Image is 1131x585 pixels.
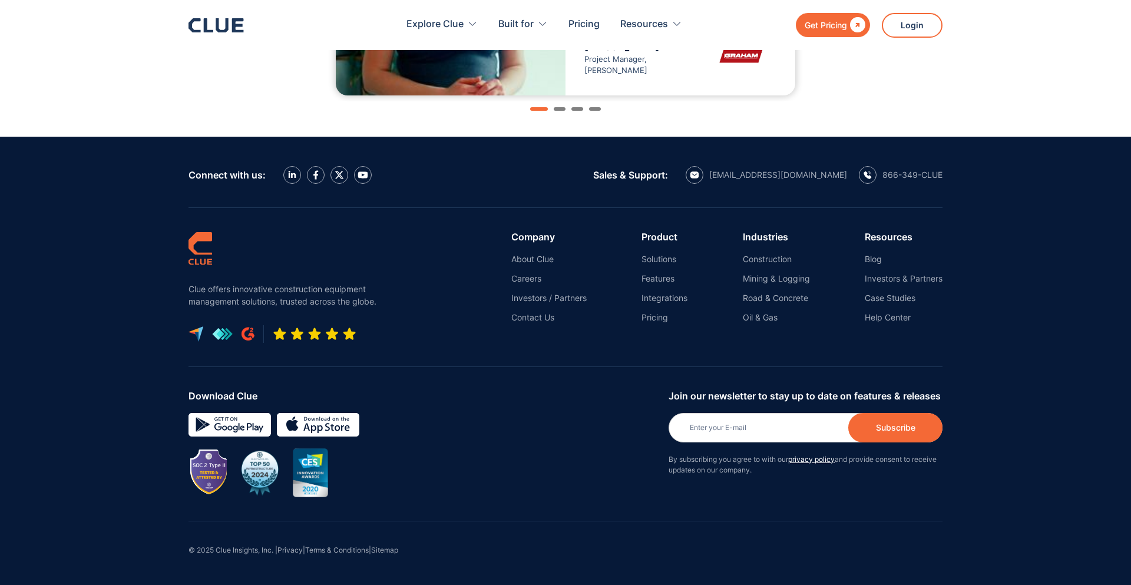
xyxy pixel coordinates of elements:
[406,6,464,43] div: Explore Clue
[641,312,687,323] a: Pricing
[669,391,943,401] div: Join our newsletter to stay up to date on features & releases
[706,41,776,71] img: graham logo image
[743,232,810,242] div: Industries
[641,254,687,265] a: Solutions
[865,232,943,242] div: Resources
[865,273,943,284] a: Investors & Partners
[743,254,810,265] a: Construction
[511,232,587,242] div: Company
[188,391,660,401] div: Download Clue
[498,6,548,43] div: Built for
[277,546,303,554] a: Privacy
[589,107,601,111] div: Show slide 4 of 4
[641,232,687,242] div: Product
[288,171,296,179] img: LinkedIn icon
[511,312,587,323] a: Contact Us
[212,328,233,341] img: get app logo
[511,254,587,265] a: About Clue
[188,170,266,180] div: Connect with us:
[313,170,319,180] img: facebook icon
[686,166,847,184] a: email icon[EMAIL_ADDRESS][DOMAIN_NAME]
[554,107,565,111] div: Show slide 2 of 4
[848,413,943,442] input: Subscribe
[511,273,587,284] a: Careers
[277,413,359,437] img: download on the App store
[335,170,344,180] img: X icon twitter
[864,171,872,179] img: calling icon
[571,107,583,111] div: Show slide 3 of 4
[584,41,659,52] span: [PERSON_NAME]
[847,18,865,32] div: 
[530,107,548,111] div: Show slide 1 of 4
[371,546,398,554] a: Sitemap
[620,6,668,43] div: Resources
[743,293,810,303] a: Road & Concrete
[743,312,810,323] a: Oil & Gas
[305,546,369,554] a: Terms & Conditions
[358,171,368,179] img: YouTube Icon
[796,13,870,37] a: Get Pricing
[882,13,943,38] a: Login
[669,391,943,487] form: Newsletter
[641,273,687,284] a: Features
[788,455,835,464] a: privacy policy
[620,6,682,43] div: Resources
[593,170,668,180] div: Sales & Support:
[709,170,847,180] div: [EMAIL_ADDRESS][DOMAIN_NAME]
[743,273,810,284] a: Mining & Logging
[236,448,284,497] img: BuiltWorlds Top 50 Infrastructure 2024 award badge with
[859,166,943,184] a: calling icon866-349-CLUE
[584,41,680,77] div: Project Manager, [PERSON_NAME]
[188,326,203,342] img: capterra logo icon
[865,293,943,303] a: Case Studies
[865,254,943,265] a: Blog
[669,413,943,442] input: Enter your E-mail
[805,18,847,32] div: Get Pricing
[188,232,212,265] img: clue logo simple
[273,327,356,341] img: Five-star rating icon
[641,293,687,303] a: Integrations
[406,6,478,43] div: Explore Clue
[669,454,943,475] p: By subscribing you agree to with our and provide consent to receive updates on our company.
[690,171,699,179] img: email icon
[191,451,227,494] img: Image showing SOC 2 TYPE II badge for CLUE
[568,6,600,43] a: Pricing
[865,312,943,323] a: Help Center
[188,521,943,585] div: © 2025 Clue Insights, Inc. | | |
[188,413,271,437] img: Google simple icon
[242,327,254,341] img: G2 review platform icon
[293,448,328,497] img: CES innovation award 2020 image
[188,283,383,308] p: Clue offers innovative construction equipment management solutions, trusted across the globe.
[498,6,534,43] div: Built for
[511,293,587,303] a: Investors / Partners
[882,170,943,180] div: 866-349-CLUE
